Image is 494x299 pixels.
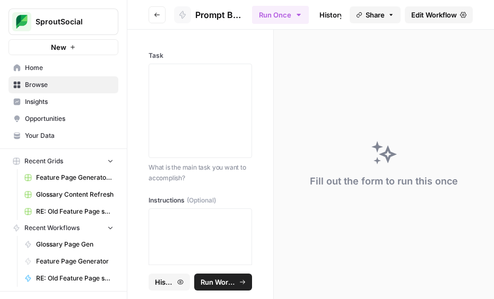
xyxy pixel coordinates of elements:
[12,12,31,31] img: SproutSocial Logo
[8,76,118,93] a: Browse
[20,203,118,220] a: RE: Old Feature Page scrape and markdown Grid
[51,42,66,52] span: New
[36,257,114,266] span: Feature Page Generator
[36,16,100,27] span: SproutSocial
[149,162,252,183] p: What is the main task you want to accomplish?
[313,6,350,23] a: History
[8,93,118,110] a: Insights
[25,114,114,124] span: Opportunities
[20,236,118,253] a: Glossary Page Gen
[187,196,216,205] span: (Optional)
[194,274,253,291] button: Run Workflow
[411,10,457,20] span: Edit Workflow
[8,8,118,35] button: Workspace: SproutSocial
[36,207,114,216] span: RE: Old Feature Page scrape and markdown Grid
[174,6,244,23] a: Prompt Builder Workflow
[20,169,118,186] a: Feature Page Generator Grid
[155,277,174,287] span: History
[201,277,237,287] span: Run Workflow
[20,253,118,270] a: Feature Page Generator
[25,80,114,90] span: Browse
[36,190,114,199] span: Glossary Content Refresh
[310,174,458,189] div: Fill out the form to run this once
[350,6,401,23] button: Share
[25,63,114,73] span: Home
[8,59,118,76] a: Home
[8,39,118,55] button: New
[405,6,473,23] a: Edit Workflow
[25,97,114,107] span: Insights
[25,131,114,140] span: Your Data
[8,127,118,144] a: Your Data
[366,10,385,20] span: Share
[149,274,190,291] button: History
[24,156,63,166] span: Recent Grids
[8,153,118,169] button: Recent Grids
[24,223,80,233] span: Recent Workflows
[36,274,114,283] span: RE: Old Feature Page scrape and markdown
[149,196,252,205] label: Instructions
[252,6,309,24] button: Run Once
[195,8,244,21] span: Prompt Builder Workflow
[8,110,118,127] a: Opportunities
[20,186,118,203] a: Glossary Content Refresh
[20,270,118,287] a: RE: Old Feature Page scrape and markdown
[36,173,114,182] span: Feature Page Generator Grid
[36,240,114,249] span: Glossary Page Gen
[8,220,118,236] button: Recent Workflows
[149,51,252,60] label: Task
